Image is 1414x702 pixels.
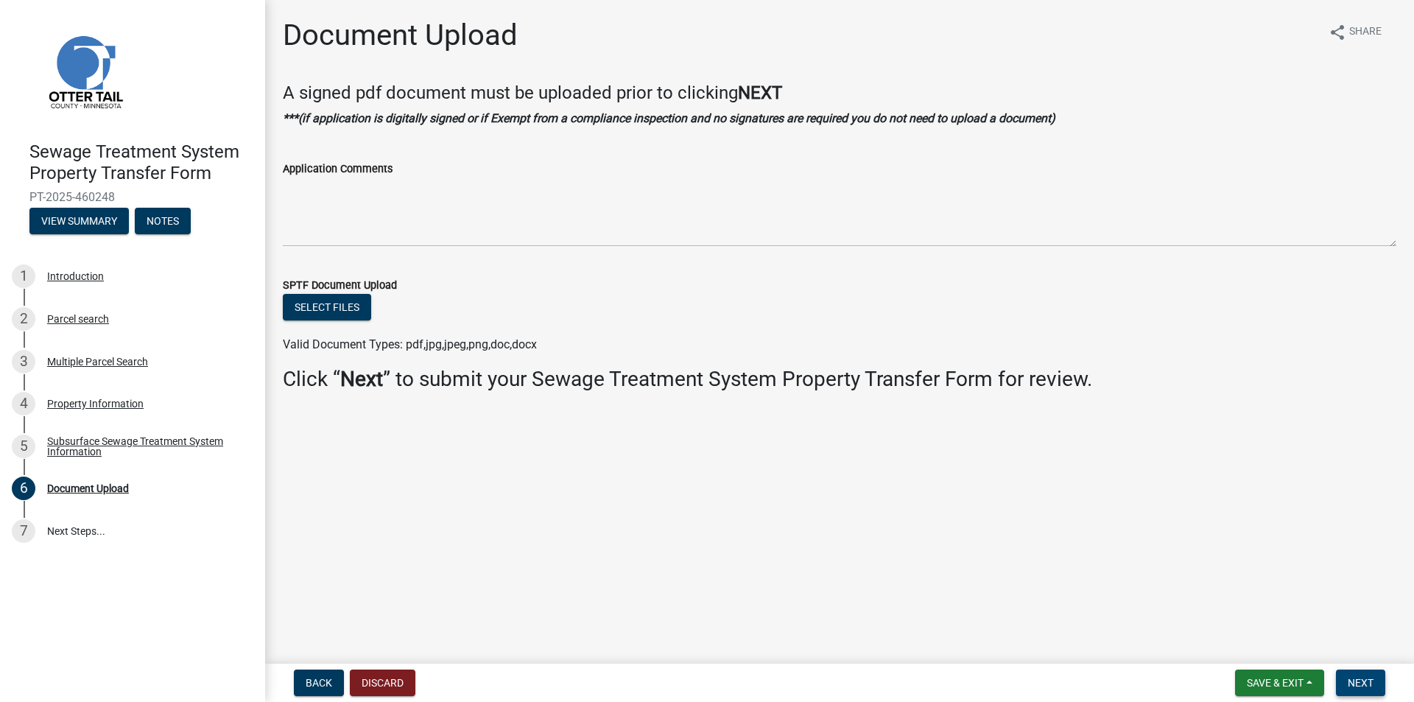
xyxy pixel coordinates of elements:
[283,164,393,175] label: Application Comments
[283,83,1396,104] h4: A signed pdf document must be uploaded prior to clicking
[29,216,129,228] wm-modal-confirm: Summary
[135,208,191,234] button: Notes
[1247,677,1304,689] span: Save & Exit
[283,337,537,351] span: Valid Document Types: pdf,jpg,jpeg,png,doc,docx
[283,111,1055,125] strong: ***(if application is digitally signed or if Exempt from a compliance inspection and no signature...
[29,141,253,184] h4: Sewage Treatment System Property Transfer Form
[1348,677,1373,689] span: Next
[12,392,35,415] div: 4
[306,677,332,689] span: Back
[1317,18,1393,46] button: shareShare
[47,357,148,367] div: Multiple Parcel Search
[29,190,236,204] span: PT-2025-460248
[12,477,35,500] div: 6
[47,483,129,494] div: Document Upload
[47,436,242,457] div: Subsurface Sewage Treatment System Information
[340,367,383,391] strong: Next
[47,399,144,409] div: Property Information
[283,18,518,53] h1: Document Upload
[283,294,371,320] button: Select files
[47,271,104,281] div: Introduction
[12,350,35,373] div: 3
[1336,670,1385,696] button: Next
[1235,670,1324,696] button: Save & Exit
[12,264,35,288] div: 1
[12,435,35,458] div: 5
[350,670,415,696] button: Discard
[135,216,191,228] wm-modal-confirm: Notes
[47,314,109,324] div: Parcel search
[283,367,1396,392] h3: Click “ ” to submit your Sewage Treatment System Property Transfer Form for review.
[1349,24,1382,41] span: Share
[294,670,344,696] button: Back
[29,208,129,234] button: View Summary
[29,15,140,126] img: Otter Tail County, Minnesota
[283,281,397,291] label: SPTF Document Upload
[12,307,35,331] div: 2
[12,519,35,543] div: 7
[738,83,782,103] strong: NEXT
[1329,24,1346,41] i: share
